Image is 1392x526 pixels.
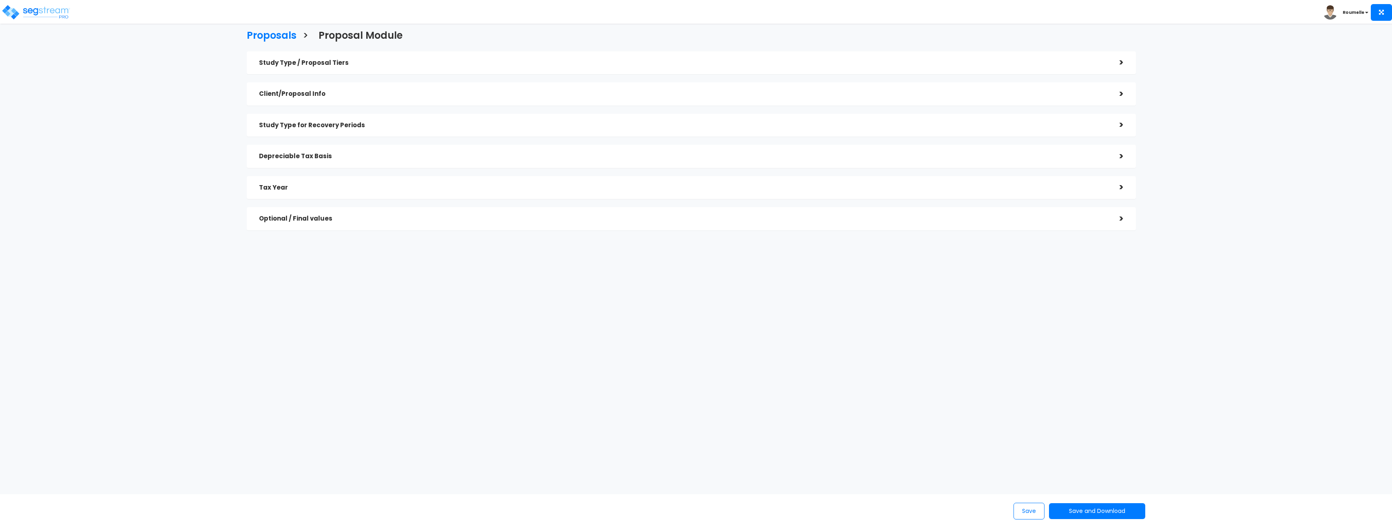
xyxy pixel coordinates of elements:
[1107,181,1124,194] div: >
[1343,9,1364,15] b: Roumelle
[259,91,1107,97] h5: Client/Proposal Info
[1049,503,1145,519] button: Save and Download
[259,184,1107,191] h5: Tax Year
[1107,150,1124,163] div: >
[1323,5,1337,20] img: avatar.png
[1014,503,1045,519] button: Save
[1107,119,1124,131] div: >
[259,122,1107,129] h5: Study Type for Recovery Periods
[259,153,1107,160] h5: Depreciable Tax Basis
[241,22,297,47] a: Proposals
[312,22,403,47] a: Proposal Module
[259,215,1107,222] h5: Optional / Final values
[1107,212,1124,225] div: >
[1107,88,1124,100] div: >
[259,60,1107,66] h5: Study Type / Proposal Tiers
[247,30,297,43] h3: Proposals
[1107,56,1124,69] div: >
[1,4,71,20] img: logo_pro_r.png
[319,30,403,43] h3: Proposal Module
[303,30,308,43] h3: >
